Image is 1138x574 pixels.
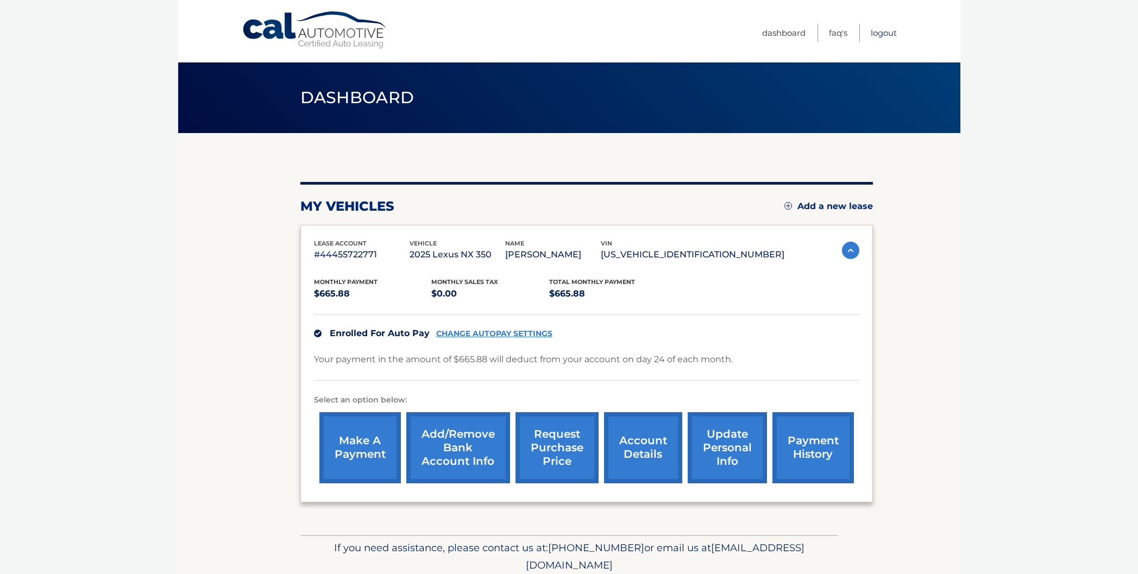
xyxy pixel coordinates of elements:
[549,286,667,301] p: $665.88
[505,239,524,247] span: name
[829,24,847,42] a: FAQ's
[319,412,401,483] a: make a payment
[307,539,831,574] p: If you need assistance, please contact us at: or email us at
[406,412,510,483] a: Add/Remove bank account info
[784,201,873,212] a: Add a new lease
[314,330,322,337] img: check.svg
[300,87,414,108] span: Dashboard
[314,352,733,367] p: Your payment in the amount of $665.88 will deduct from your account on day 24 of each month.
[604,412,682,483] a: account details
[242,11,388,49] a: Cal Automotive
[314,247,410,262] p: #44455722771
[601,247,784,262] p: [US_VEHICLE_IDENTIFICATION_NUMBER]
[330,328,430,338] span: Enrolled For Auto Pay
[842,242,859,259] img: accordion-active.svg
[314,278,378,286] span: Monthly Payment
[784,202,792,210] img: add.svg
[688,412,767,483] a: update personal info
[314,286,432,301] p: $665.88
[871,24,897,42] a: Logout
[548,541,644,554] span: [PHONE_NUMBER]
[410,247,505,262] p: 2025 Lexus NX 350
[549,278,635,286] span: Total Monthly Payment
[314,239,367,247] span: lease account
[762,24,806,42] a: Dashboard
[314,394,859,407] p: Select an option below:
[515,412,599,483] a: request purchase price
[431,286,549,301] p: $0.00
[300,198,394,215] h2: my vehicles
[505,247,601,262] p: [PERSON_NAME]
[772,412,854,483] a: payment history
[410,239,437,247] span: vehicle
[431,278,498,286] span: Monthly sales Tax
[436,329,552,338] a: CHANGE AUTOPAY SETTINGS
[601,239,612,247] span: vin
